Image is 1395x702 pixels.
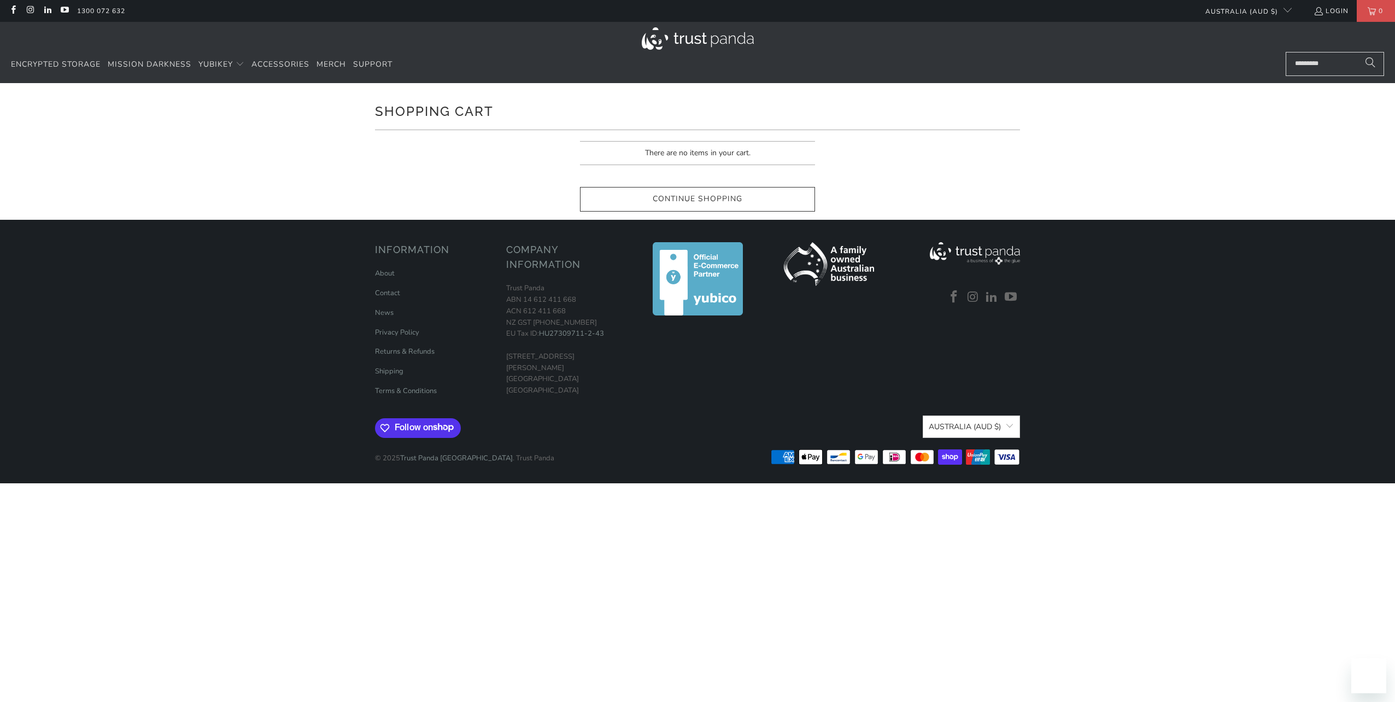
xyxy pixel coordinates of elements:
[251,59,309,69] span: Accessories
[375,386,437,396] a: Terms & Conditions
[580,187,815,212] a: Continue Shopping
[1314,5,1349,17] a: Login
[375,268,395,278] a: About
[375,442,554,464] p: © 2025 . Trust Panda
[923,416,1020,438] button: Australia (AUD $)
[11,52,392,78] nav: Translation missing: en.navigation.header.main_nav
[1003,290,1019,305] a: Trust Panda Australia on YouTube
[108,52,191,78] a: Mission Darkness
[946,290,962,305] a: Trust Panda Australia on Facebook
[375,327,419,337] a: Privacy Policy
[25,7,34,15] a: Trust Panda Australia on Instagram
[43,7,52,15] a: Trust Panda Australia on LinkedIn
[984,290,1000,305] a: Trust Panda Australia on LinkedIn
[965,290,981,305] a: Trust Panda Australia on Instagram
[77,5,125,17] a: 1300 072 632
[1286,52,1384,76] input: Search...
[539,329,604,338] a: HU27309711-2-43
[8,7,17,15] a: Trust Panda Australia on Facebook
[375,347,435,356] a: Returns & Refunds
[642,27,754,50] img: Trust Panda Australia
[375,308,394,318] a: News
[353,59,392,69] span: Support
[580,141,815,165] p: There are no items in your cart.
[11,59,101,69] span: Encrypted Storage
[375,366,403,376] a: Shipping
[353,52,392,78] a: Support
[316,52,346,78] a: Merch
[316,59,346,69] span: Merch
[11,52,101,78] a: Encrypted Storage
[198,52,244,78] summary: YubiKey
[1351,658,1386,693] iframe: Button to launch messaging window
[506,283,626,396] p: Trust Panda ABN 14 612 411 668 ACN 612 411 668 NZ GST [PHONE_NUMBER] EU Tax ID: [STREET_ADDRESS][...
[198,59,233,69] span: YubiKey
[1357,52,1384,76] button: Search
[60,7,69,15] a: Trust Panda Australia on YouTube
[375,100,1020,121] h1: Shopping Cart
[375,288,400,298] a: Contact
[108,59,191,69] span: Mission Darkness
[400,453,513,463] a: Trust Panda [GEOGRAPHIC_DATA]
[251,52,309,78] a: Accessories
